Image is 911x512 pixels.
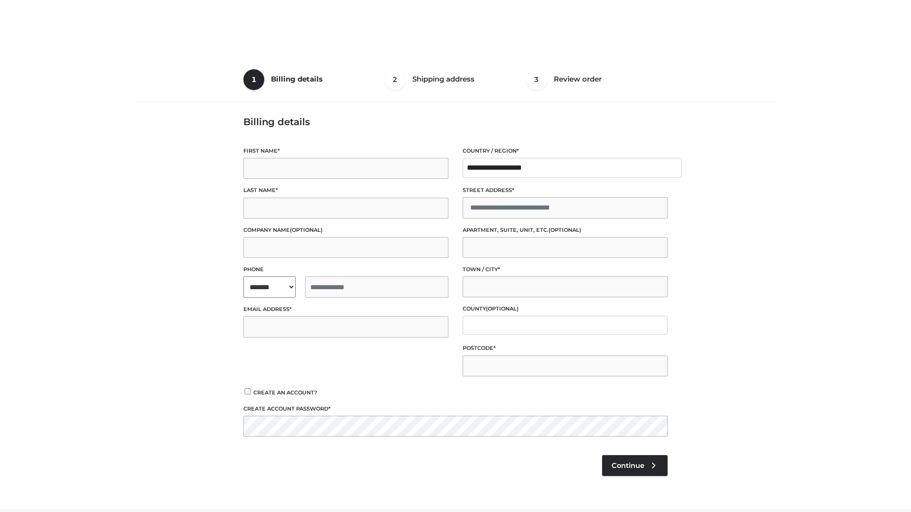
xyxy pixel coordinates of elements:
label: Street address [463,186,668,195]
label: Company name [243,226,448,235]
h3: Billing details [243,116,668,128]
a: Continue [602,455,668,476]
label: Email address [243,305,448,314]
span: Review order [554,74,602,83]
span: Billing details [271,74,323,83]
span: Create an account? [253,389,317,396]
label: First name [243,146,448,155]
span: (optional) [486,305,519,312]
input: Create an account? [243,388,252,394]
label: Create account password [243,404,668,413]
span: 3 [526,69,547,90]
label: Postcode [463,344,668,353]
label: County [463,304,668,313]
label: Apartment, suite, unit, etc. [463,226,668,235]
span: 1 [243,69,264,90]
label: Town / City [463,265,668,274]
span: Shipping address [412,74,474,83]
span: (optional) [290,227,323,233]
span: (optional) [548,227,581,233]
span: Continue [612,461,644,470]
label: Country / Region [463,146,668,155]
span: 2 [385,69,406,90]
label: Phone [243,265,448,274]
label: Last name [243,186,448,195]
